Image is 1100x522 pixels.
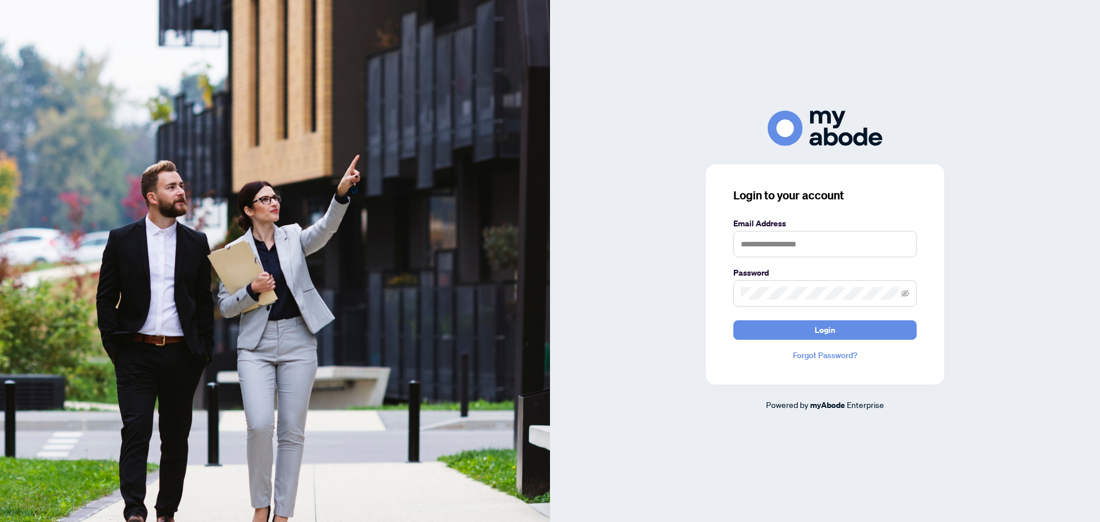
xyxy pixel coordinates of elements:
[810,399,845,411] a: myAbode
[815,321,835,339] span: Login
[733,320,917,340] button: Login
[766,399,808,410] span: Powered by
[847,399,884,410] span: Enterprise
[733,217,917,230] label: Email Address
[733,349,917,362] a: Forgot Password?
[768,111,882,146] img: ma-logo
[733,187,917,203] h3: Login to your account
[901,289,909,297] span: eye-invisible
[733,266,917,279] label: Password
